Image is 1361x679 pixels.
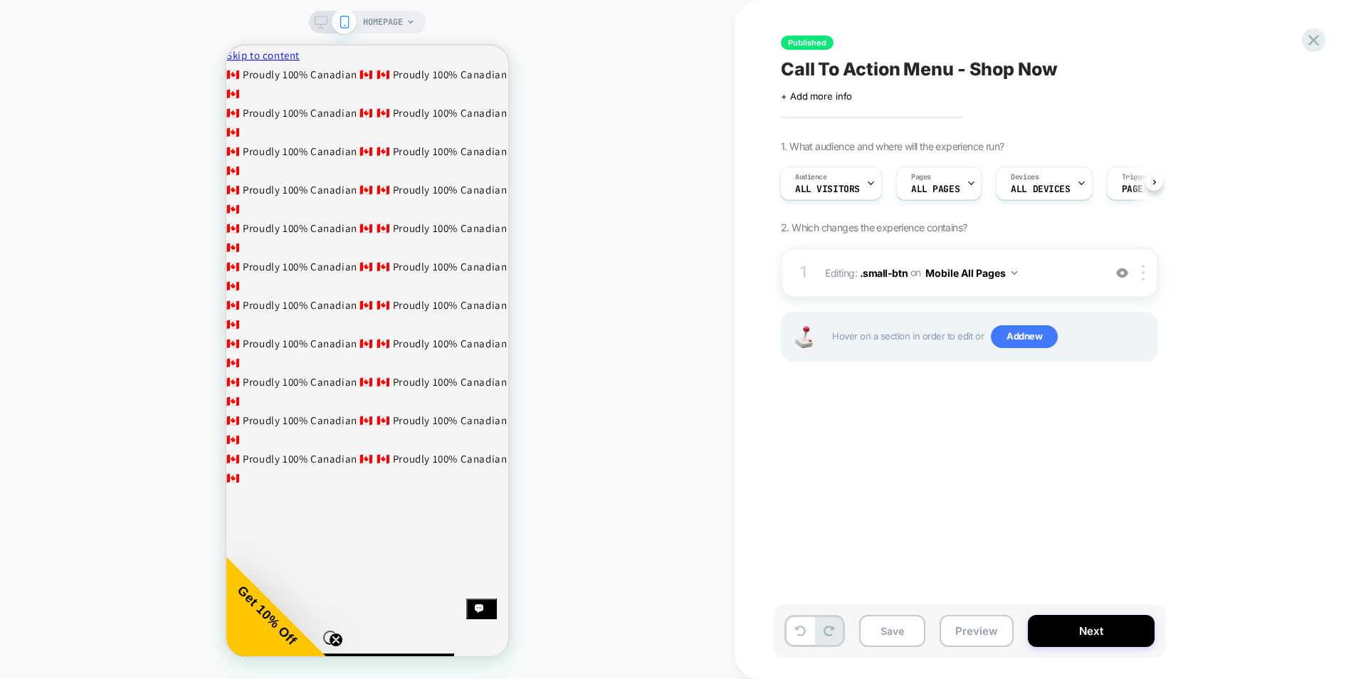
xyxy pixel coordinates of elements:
[240,553,270,599] inbox-online-store-chat: Shopify online store chat
[910,263,921,281] span: on
[1142,265,1145,280] img: close
[97,585,111,599] button: Close teaser
[1122,184,1170,194] span: Page Load
[1011,271,1017,275] img: down arrow
[925,263,1017,283] button: Mobile All Pages
[1122,172,1150,182] span: Trigger
[781,90,852,102] span: + Add more info
[991,325,1058,348] span: Add new
[1011,172,1039,182] span: Devices
[781,221,967,233] span: 2. Which changes the experience contains?
[1116,267,1128,279] img: crossed eye
[789,326,818,348] img: Joystick
[795,172,827,182] span: Audience
[781,58,1058,80] span: Call To Action Menu - Shop Now
[795,184,860,194] span: All Visitors
[911,184,960,194] span: ALL PAGES
[825,263,1096,283] span: Editing :
[832,325,1150,348] span: Hover on a section in order to edit or
[859,615,925,647] button: Save
[797,258,811,287] div: 1
[911,172,931,182] span: Pages
[363,11,403,33] span: HOMEPAGE
[781,36,834,50] span: Published
[9,537,73,602] span: Get 10% Off
[860,266,908,278] span: .small-btn
[1028,615,1155,647] button: Next
[781,140,1004,152] span: 1. What audience and where will the experience run?
[940,615,1014,647] button: Preview
[1011,184,1070,194] span: ALL DEVICES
